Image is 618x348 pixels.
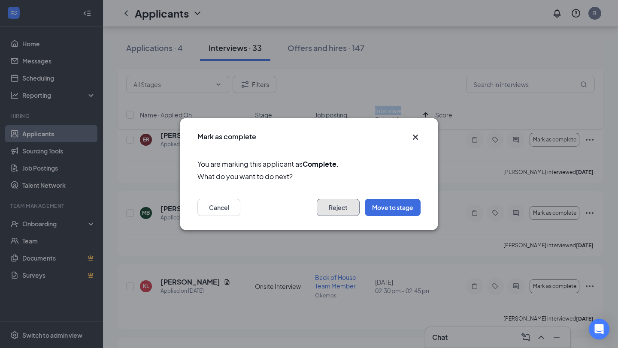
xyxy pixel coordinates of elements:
svg: Cross [410,132,421,142]
h3: Mark as complete [197,132,256,141]
button: Move to stage [365,199,421,216]
span: What do you want to do next? [197,171,421,182]
span: You are marking this applicant as . [197,159,421,169]
b: Complete [303,159,336,168]
button: Reject [317,199,360,216]
button: Close [410,132,421,142]
button: Cancel [197,199,240,216]
div: Open Intercom Messenger [589,319,609,339]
